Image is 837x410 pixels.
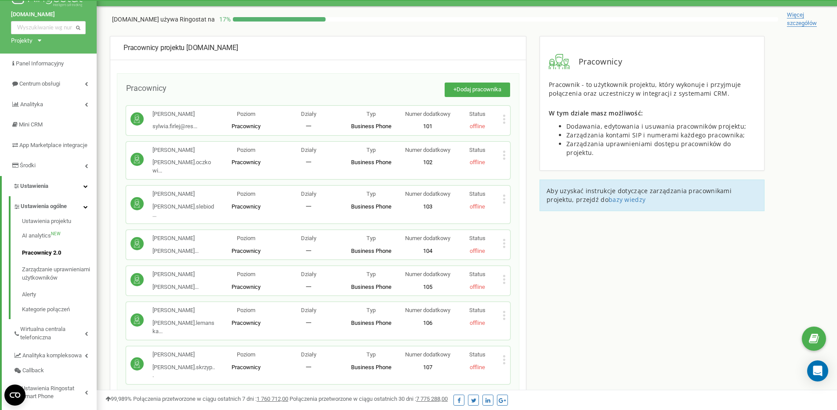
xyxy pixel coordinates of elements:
span: Działy [301,235,316,241]
span: 一 [306,284,312,290]
span: Business Phone [351,159,391,165]
span: Status [469,191,486,197]
span: Analityka [20,101,43,108]
div: [DOMAIN_NAME] [123,43,513,53]
p: [PERSON_NAME] [152,234,199,243]
a: Pracownicy 2.0 [22,245,97,262]
span: Dodawania, edytowania i usuwania pracowników projektu; [566,122,746,130]
span: [PERSON_NAME].skrzyp... [152,364,215,379]
button: Open CMP widget [4,385,25,406]
span: Status [469,307,486,313]
span: offline [470,320,485,326]
div: Projekty [11,36,33,45]
span: 一 [306,320,312,326]
a: Analityka kompleksowa [13,345,97,363]
p: 105 [402,283,453,291]
span: Typ [366,307,376,313]
a: Zarządzanie uprawnieniami użytkowników [22,261,97,286]
span: W tym dziale masz możliwość: [549,109,643,117]
a: Ustawienia projektu [22,217,97,228]
a: Ustawienia ogólne [13,196,97,214]
span: Pracownicy projektu [123,43,185,52]
span: Numer dodatkowy [405,271,450,277]
p: [PERSON_NAME] [152,306,215,315]
span: [PERSON_NAME].oczkowi... [152,159,211,174]
span: Business Phone [351,203,391,210]
a: AI analyticsNEW [22,227,97,245]
span: Typ [366,351,376,358]
span: Poziom [237,191,255,197]
span: Numer dodatkowy [405,307,450,313]
span: Pracownicy [232,203,261,210]
span: Poziom [237,271,255,277]
span: [PERSON_NAME].slebiod... [152,203,214,218]
span: Typ [366,111,376,117]
span: Numer dodatkowy [405,351,450,358]
span: Poziom [237,235,255,241]
a: Alerty [22,286,97,303]
span: offline [470,123,485,129]
p: 107 [402,363,453,372]
span: Działy [301,147,316,153]
span: Zarządzania uprawnieniami dostępu pracowników do projektu. [566,140,731,157]
span: Numer dodatkowy [405,235,450,241]
span: Typ [366,147,376,153]
p: [PERSON_NAME] [152,351,215,359]
span: Działy [301,191,316,197]
p: 104 [402,247,453,255]
span: Business Phone [351,123,391,129]
input: Wyszukiwanie wg numeru [11,21,86,34]
span: offline [470,159,485,165]
span: Aby uzyskać instrukcje dotyczące zarządzania pracownikami projektu, przejdź do [547,187,732,204]
span: Business Phone [351,248,391,254]
span: Typ [366,271,376,277]
a: Ustawienia Ringostat Smart Phone [13,378,97,404]
span: Panel Informacyjny [16,60,64,67]
span: Ustawienia Ringostat Smart Phone [22,385,85,401]
span: 一 [306,123,312,129]
span: Działy [301,111,316,117]
span: Pracownicy [232,320,261,326]
span: Dodaj pracownika [457,86,501,93]
span: Pracownicy [570,56,622,68]
span: Status [469,111,486,117]
span: Ustawienia ogólne [21,202,67,211]
span: 一 [306,203,312,210]
span: [PERSON_NAME].lemanska... [152,320,214,334]
span: Poziom [237,111,255,117]
p: [PERSON_NAME] [152,110,197,119]
span: używa Ringostat na [160,16,215,23]
span: Pracownicy [232,248,261,254]
span: offline [470,248,485,254]
span: Status [469,351,486,358]
span: Zarządzania kontami SIP i numerami każdego pracownika; [566,131,745,139]
span: Połączenia przetworzone w ciągu ostatnich 7 dni : [133,396,288,402]
span: Ustawienia [20,183,48,189]
span: Pracownicy [232,123,261,129]
span: Analityka kompleksowa [22,352,82,360]
p: [PERSON_NAME] [152,270,199,279]
span: Działy [301,271,316,277]
span: Business Phone [351,364,391,370]
p: [PERSON_NAME] [152,146,215,155]
span: Poziom [237,351,255,358]
span: Pracownicy [232,159,261,165]
span: Callback [22,367,44,375]
p: 101 [402,122,453,131]
span: Działy [301,307,316,313]
p: [DOMAIN_NAME] [112,15,215,24]
span: Poziom [237,307,255,313]
p: [PERSON_NAME] [152,190,215,198]
a: Callback [13,363,97,378]
span: Status [469,271,486,277]
a: Wirtualna centrala telefoniczna [13,319,97,345]
span: Business Phone [351,284,391,290]
span: Działy [301,351,316,358]
a: Kategorie połączeń [22,303,97,314]
span: Numer dodatkowy [405,147,450,153]
span: Pracownicy [232,284,261,290]
span: bazy wiedzy [609,195,645,204]
span: Business Phone [351,320,391,326]
span: Więcej szczegółów [787,11,817,27]
p: 103 [402,203,453,211]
